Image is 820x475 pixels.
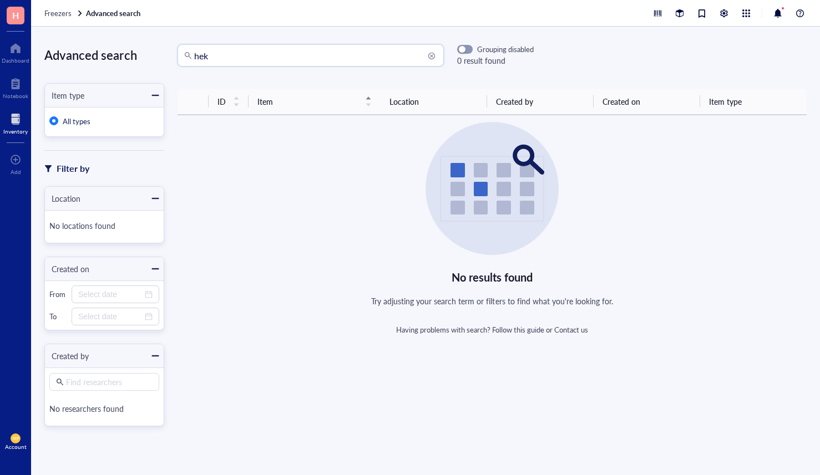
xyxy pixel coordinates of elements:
[3,75,28,99] a: Notebook
[209,89,249,115] th: ID
[45,350,89,362] div: Created by
[45,89,84,101] div: Item type
[44,8,72,18] span: Freezers
[492,324,544,335] a: Follow this guide
[78,310,143,323] input: Select date
[2,57,29,64] div: Dashboard
[57,161,89,176] div: Filter by
[11,168,21,175] div: Add
[3,93,28,99] div: Notebook
[44,8,84,18] a: Freezers
[452,268,533,286] div: No results found
[49,289,67,299] div: From
[700,89,807,115] th: Item type
[554,324,588,335] a: Contact us
[2,39,29,64] a: Dashboard
[5,443,27,450] div: Account
[45,192,80,205] div: Location
[49,398,159,421] div: No researchers found
[44,44,164,65] div: Advanced search
[217,95,226,108] span: ID
[396,325,589,335] div: Having problems with search? or
[49,311,67,321] div: To
[477,44,534,54] div: Grouping disabled
[371,295,613,307] div: Try adjusting your search term or filters to find what you're looking for.
[257,95,358,108] span: Item
[249,89,381,115] th: Item
[457,54,534,67] div: 0 result found
[49,215,159,238] div: No locations found
[13,436,18,441] span: MP
[487,89,594,115] th: Created by
[3,110,28,135] a: Inventory
[86,8,143,18] a: Advanced search
[426,122,559,255] img: Empty state
[381,89,487,115] th: Location
[78,288,143,300] input: Select date
[12,8,19,22] span: H
[3,128,28,135] div: Inventory
[594,89,700,115] th: Created on
[45,263,89,275] div: Created on
[63,116,90,126] span: All types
